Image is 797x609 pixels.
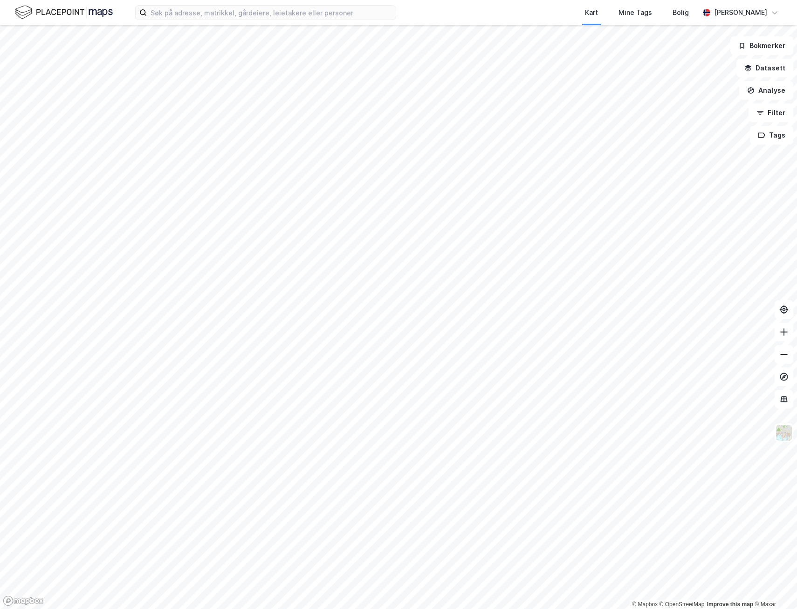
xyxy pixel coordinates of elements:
[707,601,753,608] a: Improve this map
[673,7,689,18] div: Bolig
[585,7,598,18] div: Kart
[749,104,793,122] button: Filter
[618,7,652,18] div: Mine Tags
[714,7,767,18] div: [PERSON_NAME]
[730,36,793,55] button: Bokmerker
[660,601,705,608] a: OpenStreetMap
[736,59,793,77] button: Datasett
[739,81,793,100] button: Analyse
[775,424,793,442] img: Z
[15,4,113,21] img: logo.f888ab2527a4732fd821a326f86c7f29.svg
[3,595,44,606] a: Mapbox homepage
[147,6,396,20] input: Søk på adresse, matrikkel, gårdeiere, leietakere eller personer
[750,564,797,609] iframe: Chat Widget
[632,601,658,608] a: Mapbox
[750,126,793,145] button: Tags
